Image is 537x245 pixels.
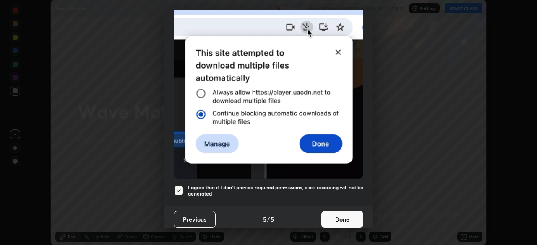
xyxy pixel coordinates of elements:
h4: / [267,215,270,224]
button: Done [321,211,363,228]
h4: 5 [263,215,266,224]
h5: I agree that if I don't provide required permissions, class recording will not be generated [188,184,363,197]
h4: 5 [271,215,274,224]
button: Previous [174,211,216,228]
